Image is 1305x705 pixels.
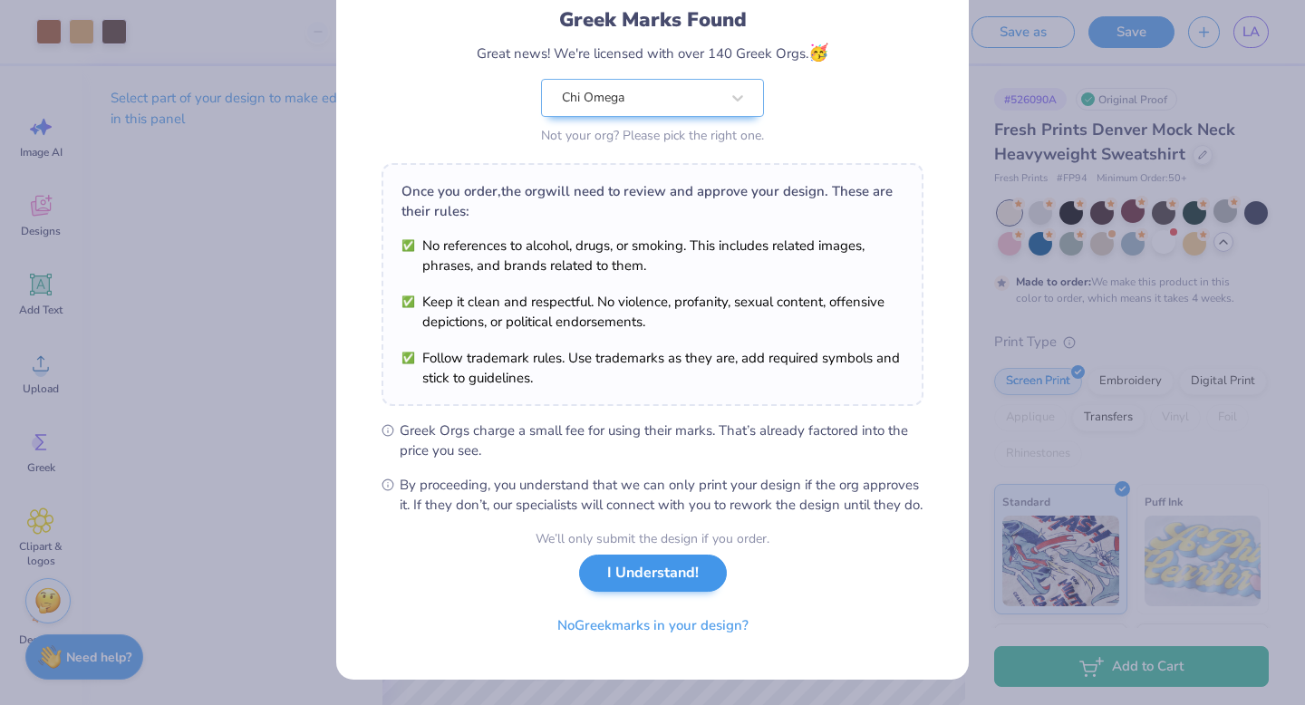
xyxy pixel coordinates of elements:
div: Once you order, the org will need to review and approve your design. These are their rules: [401,181,904,221]
button: NoGreekmarks in your design? [542,607,764,644]
span: By proceeding, you understand that we can only print your design if the org approves it. If they ... [400,475,923,515]
button: I Understand! [579,555,727,592]
div: Greek Marks Found [559,5,747,34]
li: Keep it clean and respectful. No violence, profanity, sexual content, offensive depictions, or po... [401,292,904,332]
div: Great news! We're licensed with over 140 Greek Orgs. [477,41,828,65]
span: 🥳 [808,42,828,63]
div: Not your org? Please pick the right one. [541,126,764,145]
li: No references to alcohol, drugs, or smoking. This includes related images, phrases, and brands re... [401,236,904,275]
span: Greek Orgs charge a small fee for using their marks. That’s already factored into the price you see. [400,420,923,460]
div: We’ll only submit the design if you order. [536,529,769,548]
li: Follow trademark rules. Use trademarks as they are, add required symbols and stick to guidelines. [401,348,904,388]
